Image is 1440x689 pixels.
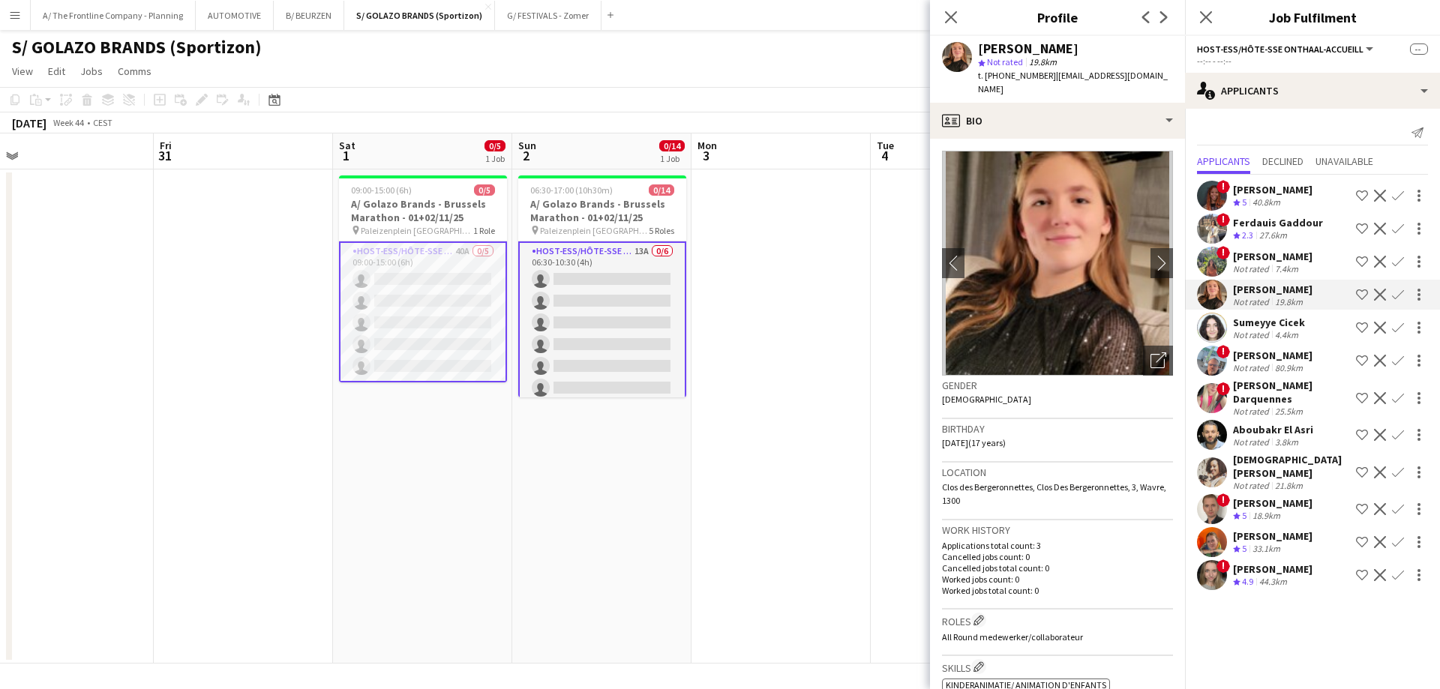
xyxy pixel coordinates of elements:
[1315,156,1373,166] span: Unavailable
[1197,156,1250,166] span: Applicants
[987,56,1023,67] span: Not rated
[6,61,39,81] a: View
[1233,316,1305,329] div: Sumeyye Cicek
[1216,493,1230,507] span: !
[1242,576,1253,587] span: 4.9
[1233,362,1272,373] div: Not rated
[1242,196,1246,208] span: 5
[473,225,495,236] span: 1 Role
[1242,510,1246,521] span: 5
[942,151,1173,376] img: Crew avatar or photo
[344,1,495,30] button: S/ GOLAZO BRANDS (Sportizon)
[1272,263,1301,274] div: 7.4km
[1233,250,1312,263] div: [PERSON_NAME]
[1233,349,1312,362] div: [PERSON_NAME]
[942,422,1173,436] h3: Birthday
[361,225,473,236] span: Paleizenplein [GEOGRAPHIC_DATA]
[518,175,686,397] app-job-card: 06:30-17:00 (10h30m)0/14A/ Golazo Brands - Brussels Marathon - 01+02/11/25 Paleizenplein [GEOGRAP...
[1216,559,1230,573] span: !
[1262,156,1303,166] span: Declined
[1233,480,1272,491] div: Not rated
[1272,362,1306,373] div: 80.9km
[1197,43,1363,55] span: Host-ess/Hôte-sse Onthaal-Accueill
[1249,196,1283,209] div: 40.8km
[1256,576,1290,589] div: 44.3km
[518,197,686,224] h3: A/ Golazo Brands - Brussels Marathon - 01+02/11/25
[1233,436,1272,448] div: Not rated
[660,153,684,164] div: 1 Job
[1216,382,1230,396] span: !
[978,70,1056,81] span: t. [PHONE_NUMBER]
[1256,229,1290,242] div: 27.6km
[339,197,507,224] h3: A/ Golazo Brands - Brussels Marathon - 01+02/11/25
[49,117,87,128] span: Week 44
[1233,296,1272,307] div: Not rated
[942,613,1173,628] h3: Roles
[1272,406,1306,417] div: 25.5km
[118,64,151,78] span: Comms
[942,562,1173,574] p: Cancelled jobs total count: 0
[48,64,65,78] span: Edit
[1272,436,1301,448] div: 3.8km
[42,61,71,81] a: Edit
[339,175,507,382] app-job-card: 09:00-15:00 (6h)0/5A/ Golazo Brands - Brussels Marathon - 01+02/11/25 Paleizenplein [GEOGRAPHIC_D...
[1233,453,1350,480] div: [DEMOGRAPHIC_DATA][PERSON_NAME]
[530,184,613,196] span: 06:30-17:00 (10h30m)
[1233,183,1312,196] div: [PERSON_NAME]
[1233,423,1313,436] div: Aboubakr El Asri
[1216,246,1230,259] span: !
[1233,329,1272,340] div: Not rated
[942,466,1173,479] h3: Location
[12,36,262,58] h1: S/ GOLAZO BRANDS (Sportizon)
[160,139,172,152] span: Fri
[1143,346,1173,376] div: Open photos pop-in
[942,551,1173,562] p: Cancelled jobs count: 0
[1272,329,1301,340] div: 4.4km
[649,184,674,196] span: 0/14
[540,225,649,236] span: Paleizenplein [GEOGRAPHIC_DATA]
[1185,7,1440,27] h3: Job Fulfilment
[697,139,717,152] span: Mon
[1272,296,1306,307] div: 19.8km
[1216,180,1230,193] span: !
[474,184,495,196] span: 0/5
[649,225,674,236] span: 5 Roles
[1233,562,1312,576] div: [PERSON_NAME]
[659,140,685,151] span: 0/14
[942,379,1173,392] h3: Gender
[80,64,103,78] span: Jobs
[12,115,46,130] div: [DATE]
[495,1,601,30] button: G/ FESTIVALS - Zomer
[518,241,686,404] app-card-role: Host-ess/Hôte-sse Onthaal-Accueill13A0/606:30-10:30 (4h)
[930,7,1185,27] h3: Profile
[339,241,507,382] app-card-role: Host-ess/Hôte-sse Onthaal-Accueill40A0/509:00-15:00 (6h)
[1410,43,1428,55] span: --
[1249,543,1283,556] div: 33.1km
[942,659,1173,675] h3: Skills
[518,139,536,152] span: Sun
[157,147,172,164] span: 31
[942,631,1083,643] span: All Round medewerker/collaborateur
[1197,55,1428,67] div: --:-- - --:--
[1216,213,1230,226] span: !
[930,103,1185,139] div: Bio
[274,1,344,30] button: B/ BEURZEN
[942,540,1173,551] p: Applications total count: 3
[1272,480,1306,491] div: 21.8km
[978,42,1078,55] div: [PERSON_NAME]
[31,1,196,30] button: A/ The Frontline Company - Planning
[1242,543,1246,554] span: 5
[1233,529,1312,543] div: [PERSON_NAME]
[1233,406,1272,417] div: Not rated
[12,64,33,78] span: View
[1185,73,1440,109] div: Applicants
[112,61,157,81] a: Comms
[485,153,505,164] div: 1 Job
[74,61,109,81] a: Jobs
[942,437,1006,448] span: [DATE] (17 years)
[1233,496,1312,510] div: [PERSON_NAME]
[942,394,1031,405] span: [DEMOGRAPHIC_DATA]
[516,147,536,164] span: 2
[1249,510,1283,523] div: 18.9km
